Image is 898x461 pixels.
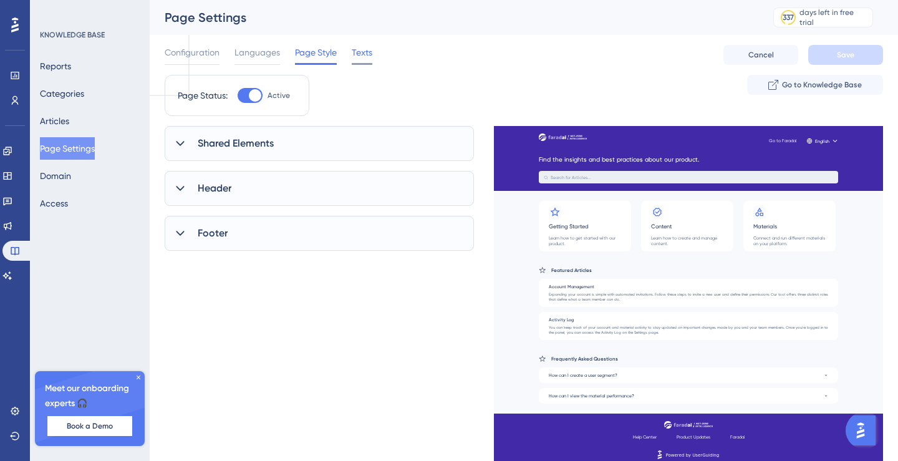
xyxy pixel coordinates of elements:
span: Header [198,181,231,196]
button: Domain [40,165,71,187]
span: Cancel [748,50,774,60]
span: Configuration [165,45,220,60]
button: Cancel [723,45,798,65]
span: Shared Elements [198,136,274,151]
button: Reports [40,55,71,77]
div: Page Settings [165,9,742,26]
button: Save [808,45,883,65]
span: Go to Knowledge Base [782,80,862,90]
span: Save [837,50,854,60]
button: Articles [40,110,69,132]
span: Meet our onboarding experts 🎧 [45,381,135,411]
button: Access [40,192,68,215]
div: Page Status: [178,88,228,103]
span: Footer [198,226,228,241]
span: Active [268,90,290,100]
iframe: UserGuiding AI Assistant Launcher [846,412,883,449]
button: Book a Demo [47,416,132,436]
div: 337 [783,12,794,22]
span: Texts [352,45,372,60]
button: Page Settings [40,137,95,160]
span: Page Style [295,45,337,60]
div: KNOWLEDGE BASE [40,30,105,40]
button: Categories [40,82,84,105]
button: Go to Knowledge Base [747,75,883,95]
div: days left in free trial [799,7,869,27]
span: Book a Demo [67,421,113,431]
span: Languages [234,45,280,60]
